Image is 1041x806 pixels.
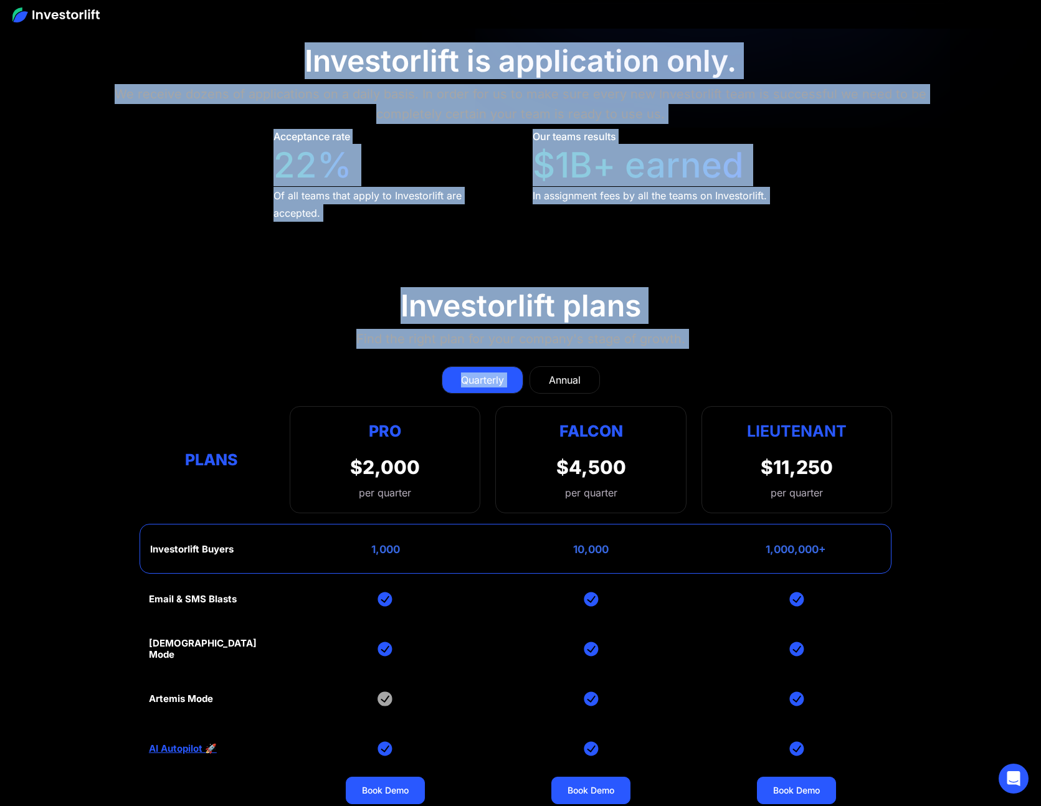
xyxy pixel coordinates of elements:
a: Book Demo [346,777,425,804]
a: Book Demo [757,777,836,804]
div: 1,000 [371,543,400,556]
div: Of all teams that apply to Investorlift are accepted. [273,187,510,222]
div: per quarter [771,485,823,500]
div: 22% [273,145,352,186]
div: Open Intercom Messenger [999,764,1029,794]
div: Pro [350,419,420,443]
div: Acceptance rate [273,129,350,144]
div: Falcon [559,419,623,443]
div: Email & SMS Blasts [149,594,237,605]
div: Investorlift Buyers [150,544,234,555]
div: [DEMOGRAPHIC_DATA] Mode [149,638,275,660]
div: 10,000 [573,543,609,556]
div: $11,250 [761,456,833,478]
div: In assignment fees by all the teams on Investorlift. [533,187,767,204]
div: $4,500 [556,456,626,478]
div: Artemis Mode [149,693,213,704]
div: Quarterly [461,372,504,387]
div: per quarter [565,485,617,500]
div: Investorlift plans [401,288,641,324]
div: Our teams results [533,129,616,144]
div: per quarter [350,485,420,500]
div: $1B+ earned [533,145,744,186]
div: Investorlift is application only. [305,43,736,79]
div: Annual [549,372,581,387]
strong: Lieutenant [747,422,847,440]
div: 1,000,000+ [766,543,826,556]
div: Find the right plan for your company's stage of growth. [356,329,685,349]
a: Book Demo [551,777,630,804]
div: Plans [149,447,275,472]
div: $2,000 [350,456,420,478]
div: We receive dozens of applications on a daily basis. In order for us to make sure every new Invest... [104,84,937,124]
a: AI Autopilot 🚀 [149,743,217,754]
